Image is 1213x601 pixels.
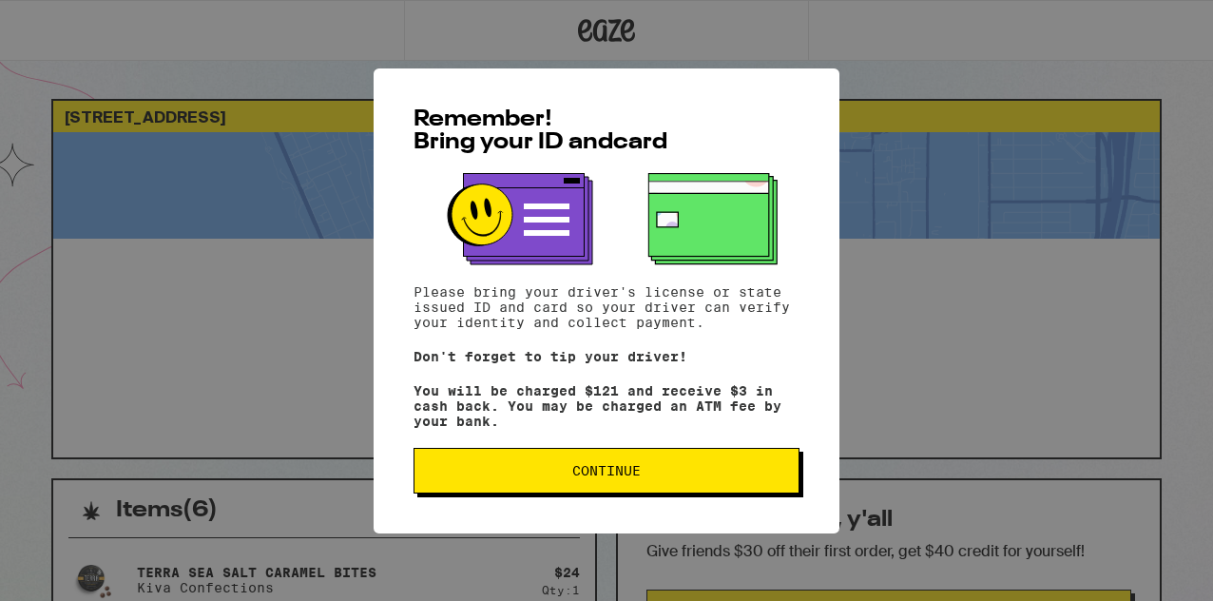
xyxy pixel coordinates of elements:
p: You will be charged $121 and receive $3 in cash back. You may be charged an ATM fee by your bank. [414,383,799,429]
p: Don't forget to tip your driver! [414,349,799,364]
span: Remember! Bring your ID and card [414,108,667,154]
p: Please bring your driver's license or state issued ID and card so your driver can verify your ide... [414,284,799,330]
span: Continue [572,464,641,477]
button: Continue [414,448,799,494]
